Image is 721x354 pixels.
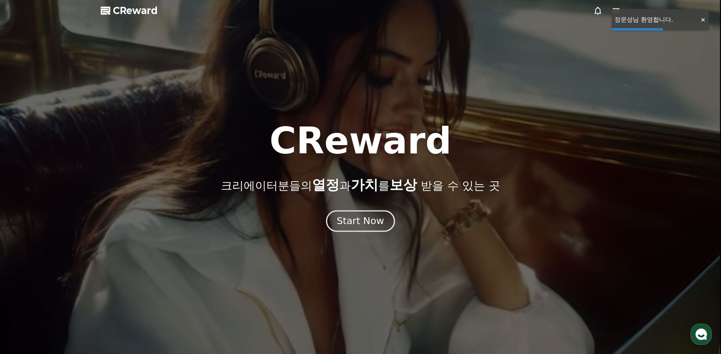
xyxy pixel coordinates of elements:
a: Start Now [328,218,393,226]
span: CReward [113,5,158,17]
span: 가치 [351,177,378,193]
a: 설정 [98,241,146,260]
a: CReward [101,5,158,17]
div: Start Now [337,215,384,228]
p: 크리에이터분들의 과 를 받을 수 있는 곳 [221,177,500,193]
span: 보상 [390,177,417,193]
a: 대화 [50,241,98,260]
span: 열정 [312,177,339,193]
span: 설정 [117,252,127,258]
h1: CReward [269,123,452,159]
a: 홈 [2,241,50,260]
span: 대화 [70,253,79,259]
span: 홈 [24,252,29,258]
button: Start Now [326,210,395,232]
